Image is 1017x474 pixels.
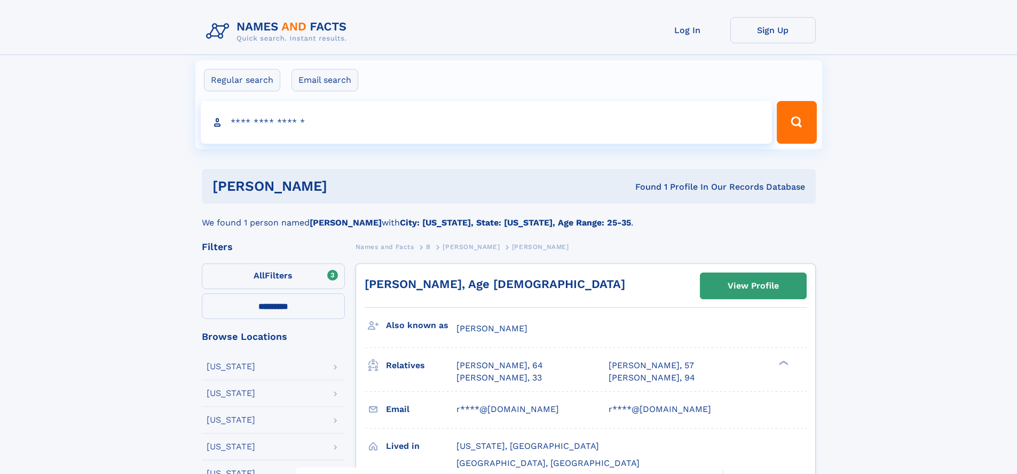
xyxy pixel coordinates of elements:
a: Log In [645,17,730,43]
a: [PERSON_NAME], Age [DEMOGRAPHIC_DATA] [365,277,625,291]
div: [US_STATE] [207,416,255,424]
span: [PERSON_NAME] [512,243,569,251]
div: Found 1 Profile In Our Records Database [481,181,805,193]
label: Regular search [204,69,280,91]
img: Logo Names and Facts [202,17,356,46]
a: Names and Facts [356,240,414,253]
a: [PERSON_NAME], 94 [609,372,695,384]
h3: Relatives [386,356,456,375]
b: [PERSON_NAME] [310,217,382,228]
div: [US_STATE] [207,389,255,398]
div: View Profile [728,274,779,298]
a: View Profile [700,273,806,299]
span: [PERSON_NAME] [456,323,527,333]
h3: Also known as [386,316,456,335]
label: Email search [291,69,358,91]
span: [US_STATE], [GEOGRAPHIC_DATA] [456,441,599,451]
a: [PERSON_NAME], 64 [456,360,543,371]
h1: [PERSON_NAME] [212,180,482,193]
h3: Lived in [386,437,456,455]
a: [PERSON_NAME] [443,240,500,253]
a: [PERSON_NAME], 57 [609,360,694,371]
div: Browse Locations [202,332,345,341]
input: search input [201,101,772,144]
span: B [426,243,431,251]
div: Filters [202,242,345,252]
h3: Email [386,400,456,418]
div: We found 1 person named with . [202,204,816,229]
span: All [254,270,265,281]
div: [US_STATE] [207,362,255,371]
a: Sign Up [730,17,816,43]
div: ❯ [776,360,789,367]
label: Filters [202,263,345,289]
button: Search Button [777,101,816,144]
a: [PERSON_NAME], 33 [456,372,542,384]
span: [GEOGRAPHIC_DATA], [GEOGRAPHIC_DATA] [456,458,640,468]
a: B [426,240,431,253]
b: City: [US_STATE], State: [US_STATE], Age Range: 25-35 [400,217,631,228]
span: [PERSON_NAME] [443,243,500,251]
div: [US_STATE] [207,442,255,451]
